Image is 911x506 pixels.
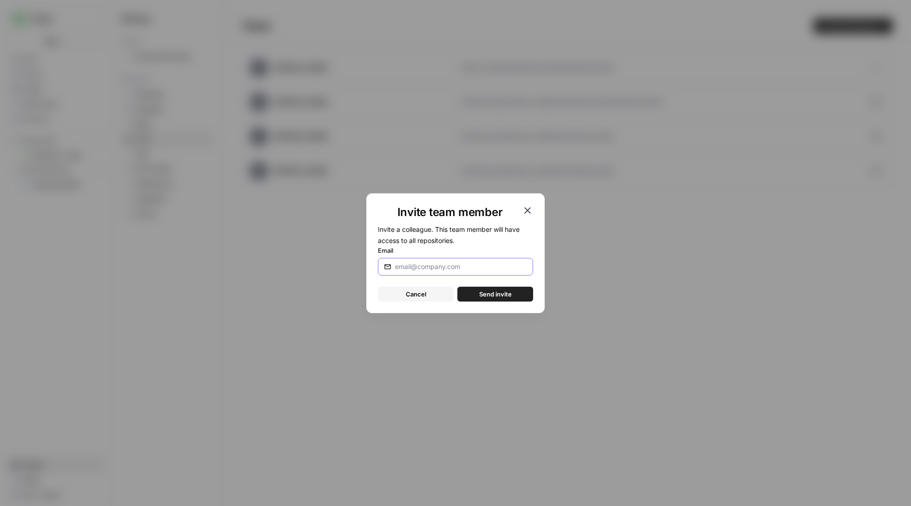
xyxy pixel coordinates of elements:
[406,289,426,299] span: Cancel
[378,287,454,302] button: Cancel
[479,289,512,299] span: Send invite
[395,262,527,271] input: email@company.com
[378,205,522,220] h1: Invite team member
[378,225,520,244] span: Invite a colleague. This team member will have access to all repositories.
[457,287,533,302] button: Send invite
[378,246,533,255] label: Email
